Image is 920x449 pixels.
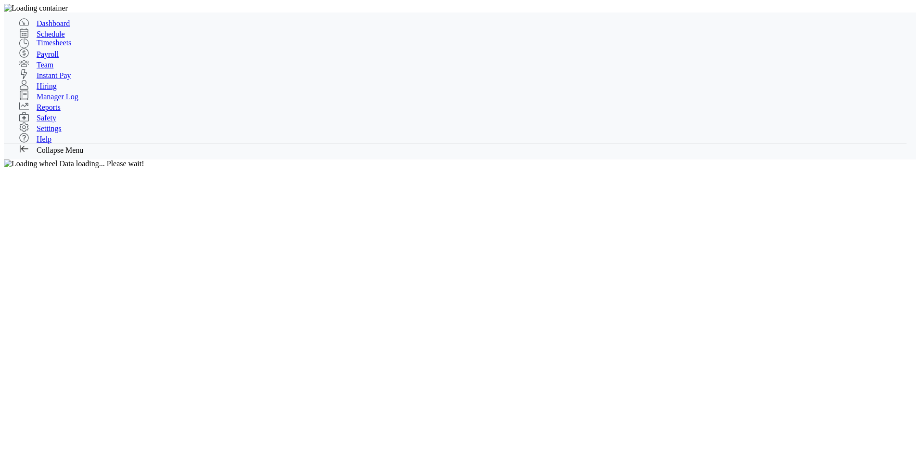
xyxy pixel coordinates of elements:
[4,159,58,168] img: Loading wheel
[37,82,57,90] span: Hiring
[37,114,56,122] span: Safety
[4,43,59,65] a: Payroll
[4,128,51,150] a: Help
[4,32,71,53] a: Timesheets
[4,4,68,13] img: Loading container
[4,96,61,118] a: Reports
[37,50,59,58] span: Payroll
[37,103,61,111] span: Reports
[60,159,144,168] span: Data loading... Please wait!
[4,13,70,34] a: Dashboard
[37,124,62,132] span: Settings
[4,54,53,76] a: Team
[4,86,78,107] a: Manager Log
[4,75,57,97] a: Hiring
[37,135,51,143] span: Help
[37,71,71,79] span: Instant Pay
[37,19,70,27] span: Dashboard
[37,61,53,69] span: Team
[37,146,83,154] span: Collapse Menu
[4,23,65,45] a: Schedule
[37,92,78,101] span: Manager Log
[4,107,56,129] a: Safety
[37,30,65,38] span: Schedule
[4,118,62,139] a: Settings
[4,65,71,86] a: Instant Pay
[37,39,71,47] span: Timesheets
